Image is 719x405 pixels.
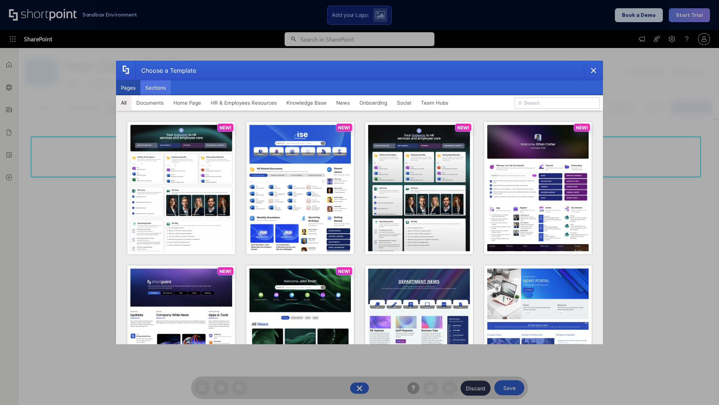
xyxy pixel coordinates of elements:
iframe: Chat Widget [682,369,719,405]
button: Sections [140,80,171,95]
button: All [116,95,131,110]
button: News [331,95,355,110]
div: template selector [116,61,603,344]
p: NEW! [576,125,588,130]
button: Knowledge Base [282,95,331,110]
button: Pages [116,80,140,95]
p: NEW! [219,268,231,274]
p: NEW! [457,125,469,130]
button: Home Page [169,95,206,110]
button: Social [392,95,416,110]
button: Documents [131,95,169,110]
p: NEW! [219,125,231,130]
button: Onboarding [355,95,392,110]
div: Choose a Template [135,61,196,80]
button: HR & Employees Resources [206,95,282,110]
button: Team Hubs [416,95,453,110]
p: NEW! [338,268,350,274]
p: NEW! [338,125,350,130]
input: Search [515,97,600,109]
